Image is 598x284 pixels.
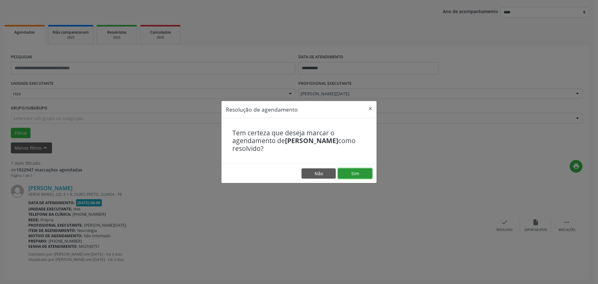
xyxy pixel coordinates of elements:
[232,129,366,153] h4: Tem certeza que deseja marcar o agendamento de como resolvido?
[338,168,372,179] button: Sim
[226,105,298,113] h5: Resolução de agendamento
[364,101,377,116] button: Close
[301,168,336,179] button: Não
[285,136,338,145] b: [PERSON_NAME]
